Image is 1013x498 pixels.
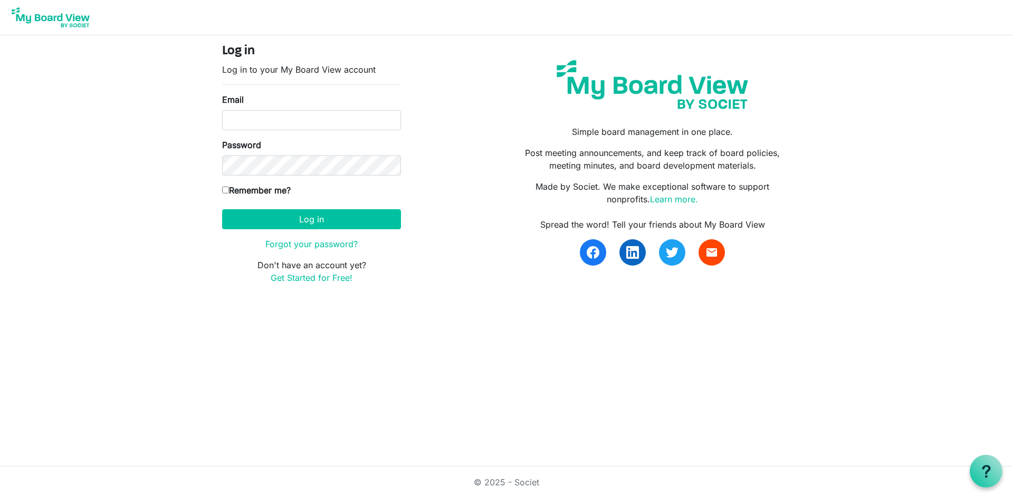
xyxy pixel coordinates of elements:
a: © 2025 - Societ [474,477,539,487]
img: linkedin.svg [626,246,639,259]
span: email [705,246,718,259]
p: Post meeting announcements, and keep track of board policies, meeting minutes, and board developm... [514,147,791,172]
img: My Board View Logo [8,4,93,31]
img: my-board-view-societ.svg [549,52,756,117]
img: twitter.svg [666,246,678,259]
a: Forgot your password? [265,239,358,249]
label: Remember me? [222,184,291,197]
button: Log in [222,209,401,229]
h4: Log in [222,44,401,59]
label: Password [222,139,261,151]
p: Don't have an account yet? [222,259,401,284]
p: Made by Societ. We make exceptional software to support nonprofits. [514,180,791,206]
a: email [699,239,725,266]
img: facebook.svg [587,246,599,259]
a: Learn more. [650,194,698,204]
label: Email [222,93,244,106]
input: Remember me? [222,187,229,193]
div: Spread the word! Tell your friends about My Board View [514,218,791,231]
a: Get Started for Free! [271,272,352,283]
p: Log in to your My Board View account [222,63,401,76]
p: Simple board management in one place. [514,125,791,138]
